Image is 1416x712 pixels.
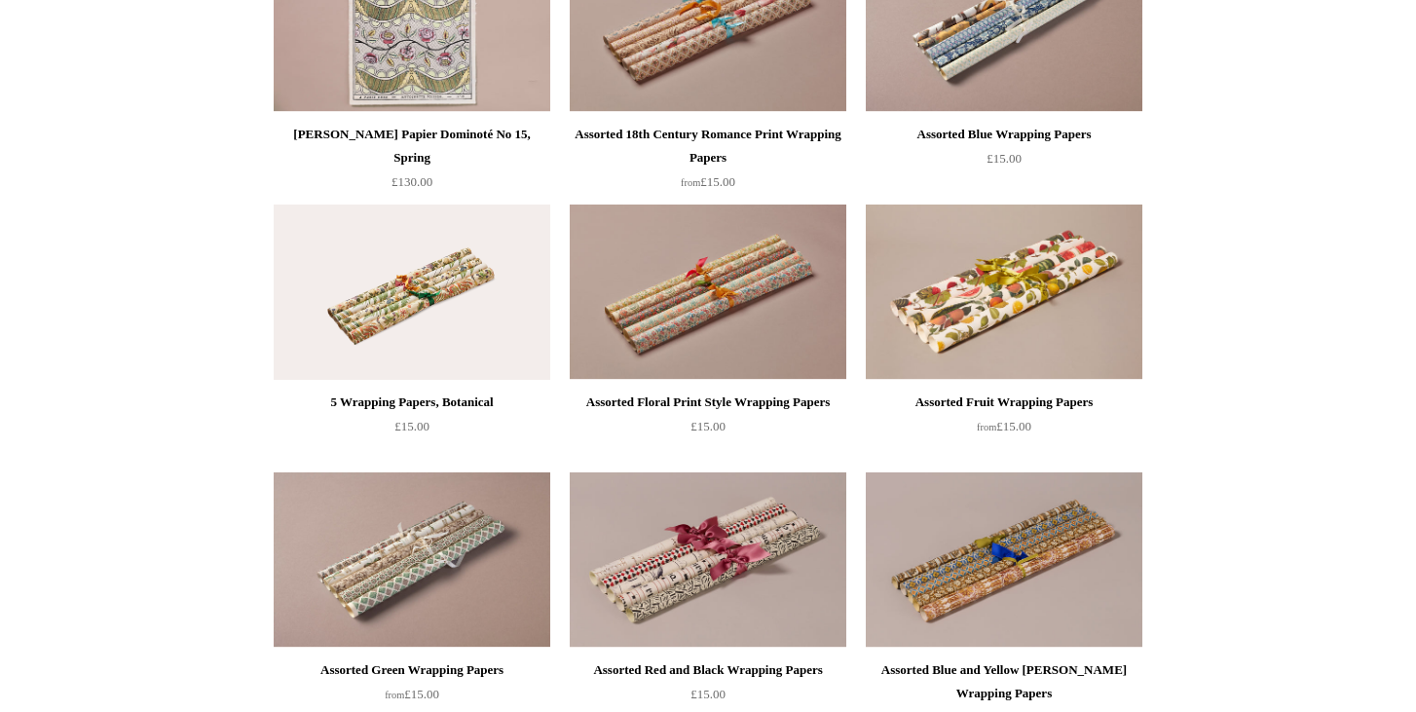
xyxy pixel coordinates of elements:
div: Assorted Blue and Yellow [PERSON_NAME] Wrapping Papers [871,658,1137,705]
div: Assorted Fruit Wrapping Papers [871,391,1137,414]
a: Assorted Fruit Wrapping Papers from£15.00 [866,391,1142,470]
a: Assorted 18th Century Romance Print Wrapping Papers from£15.00 [570,123,846,203]
img: Assorted Green Wrapping Papers [274,472,550,648]
div: Assorted Red and Black Wrapping Papers [575,658,841,682]
a: 5 Wrapping Papers, Botanical 5 Wrapping Papers, Botanical [274,205,550,380]
div: Assorted Green Wrapping Papers [279,658,545,682]
img: 5 Wrapping Papers, Botanical [274,205,550,380]
span: £15.00 [394,419,429,433]
span: £15.00 [385,687,439,701]
a: Assorted Green Wrapping Papers Assorted Green Wrapping Papers [274,472,550,648]
img: Assorted Blue and Yellow Remondini Wrapping Papers [866,472,1142,648]
a: Assorted Floral Print Style Wrapping Papers Assorted Floral Print Style Wrapping Papers [570,205,846,380]
a: Assorted Red and Black Wrapping Papers Assorted Red and Black Wrapping Papers [570,472,846,648]
span: from [385,690,404,700]
div: Assorted Floral Print Style Wrapping Papers [575,391,841,414]
span: £15.00 [977,419,1031,433]
span: £130.00 [391,174,432,189]
span: £15.00 [987,151,1022,166]
span: from [977,422,996,432]
div: Assorted 18th Century Romance Print Wrapping Papers [575,123,841,169]
a: Assorted Floral Print Style Wrapping Papers £15.00 [570,391,846,470]
a: Assorted Fruit Wrapping Papers Assorted Fruit Wrapping Papers [866,205,1142,380]
a: Assorted Blue and Yellow Remondini Wrapping Papers Assorted Blue and Yellow Remondini Wrapping Pa... [866,472,1142,648]
a: 5 Wrapping Papers, Botanical £15.00 [274,391,550,470]
img: Assorted Fruit Wrapping Papers [866,205,1142,380]
span: £15.00 [690,419,726,433]
span: from [681,177,700,188]
div: Assorted Blue Wrapping Papers [871,123,1137,146]
span: £15.00 [690,687,726,701]
a: [PERSON_NAME] Papier Dominoté No 15, Spring £130.00 [274,123,550,203]
span: £15.00 [681,174,735,189]
img: Assorted Floral Print Style Wrapping Papers [570,205,846,380]
img: Assorted Red and Black Wrapping Papers [570,472,846,648]
div: [PERSON_NAME] Papier Dominoté No 15, Spring [279,123,545,169]
a: Assorted Blue Wrapping Papers £15.00 [866,123,1142,203]
div: 5 Wrapping Papers, Botanical [279,391,545,414]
